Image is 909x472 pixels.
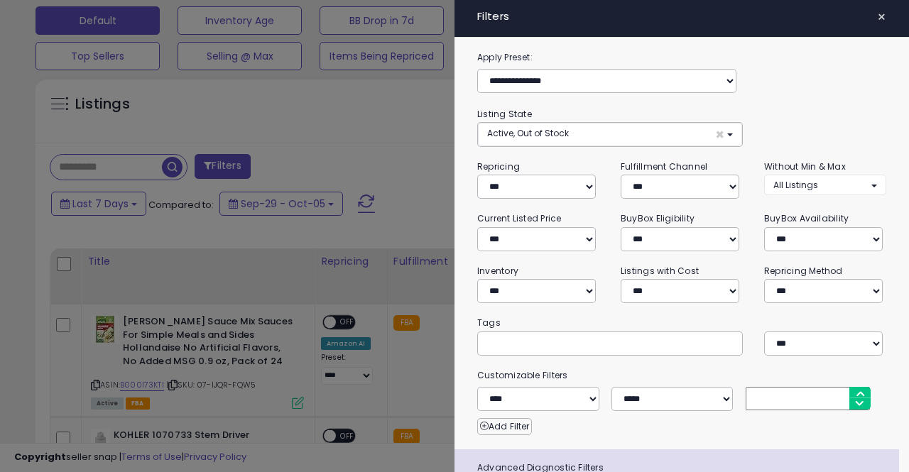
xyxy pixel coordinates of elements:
[621,265,699,277] small: Listings with Cost
[487,127,569,139] span: Active, Out of Stock
[877,7,886,27] span: ×
[871,7,892,27] button: ×
[467,50,897,65] label: Apply Preset:
[764,160,846,172] small: Without Min & Max
[478,123,742,146] button: Active, Out of Stock ×
[477,11,886,23] h4: Filters
[764,175,886,195] button: All Listings
[477,265,518,277] small: Inventory
[477,212,561,224] small: Current Listed Price
[477,160,520,172] small: Repricing
[715,127,724,142] span: ×
[477,418,532,435] button: Add Filter
[764,212,849,224] small: BuyBox Availability
[467,315,897,331] small: Tags
[621,212,695,224] small: BuyBox Eligibility
[773,179,818,191] span: All Listings
[764,265,843,277] small: Repricing Method
[621,160,707,172] small: Fulfillment Channel
[477,108,532,120] small: Listing State
[467,368,897,383] small: Customizable Filters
